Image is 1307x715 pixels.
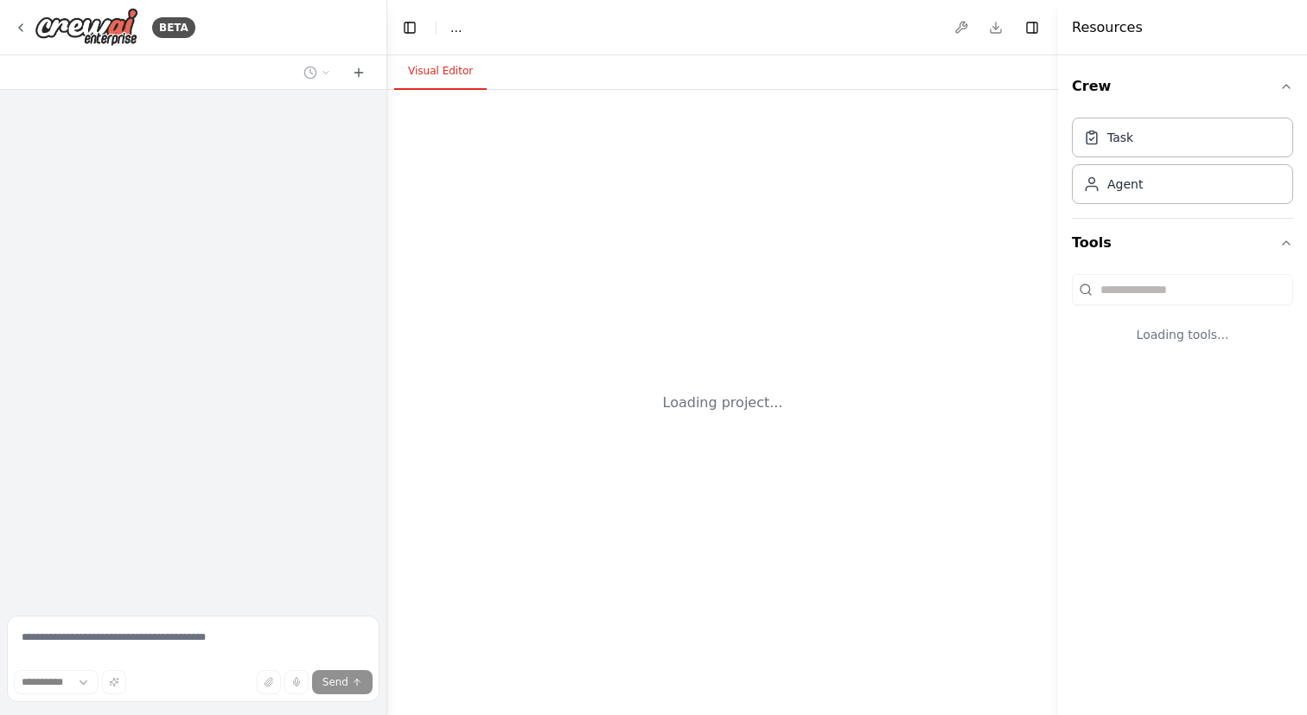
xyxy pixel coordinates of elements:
button: Crew [1072,62,1293,111]
span: ... [450,19,462,36]
h4: Resources [1072,17,1143,38]
div: Task [1107,129,1133,146]
button: Improve this prompt [102,670,126,694]
button: Visual Editor [394,54,487,90]
div: Loading project... [663,393,783,413]
button: Hide left sidebar [398,16,422,40]
button: Upload files [257,670,281,694]
button: Hide right sidebar [1020,16,1044,40]
button: Tools [1072,219,1293,267]
div: BETA [152,17,195,38]
span: Send [322,675,348,689]
div: Loading tools... [1072,312,1293,357]
button: Click to speak your automation idea [284,670,309,694]
div: Tools [1072,267,1293,371]
div: Agent [1107,176,1143,193]
nav: breadcrumb [450,19,462,36]
div: Crew [1072,111,1293,218]
button: Switch to previous chat [296,62,338,83]
button: Start a new chat [345,62,373,83]
button: Send [312,670,373,694]
img: Logo [35,8,138,47]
